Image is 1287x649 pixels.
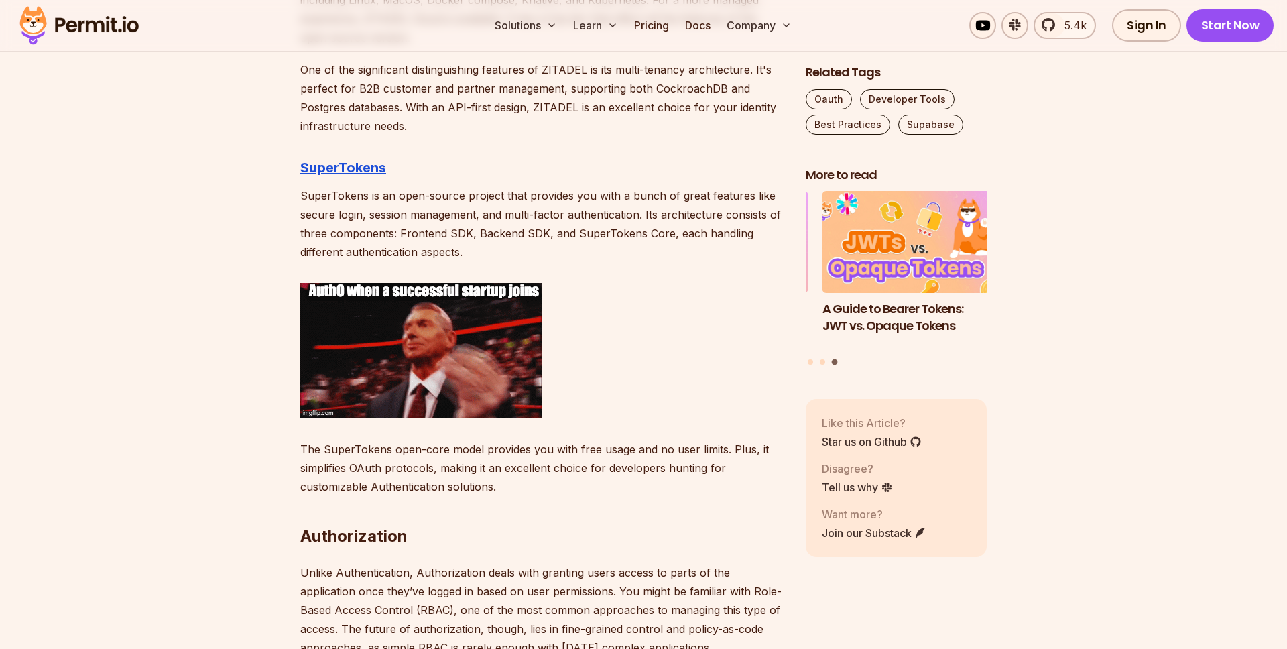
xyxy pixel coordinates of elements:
[898,115,963,135] a: Supabase
[806,64,987,81] h2: Related Tags
[822,479,893,495] a: Tell us why
[808,359,813,365] button: Go to slide 1
[822,434,922,450] a: Star us on Github
[680,12,716,39] a: Docs
[822,415,922,431] p: Like this Article?
[721,12,797,39] button: Company
[822,192,1003,294] img: A Guide to Bearer Tokens: JWT vs. Opaque Tokens
[300,526,408,546] strong: Authorization
[568,12,623,39] button: Learn
[831,359,837,365] button: Go to slide 3
[300,283,542,418] img: 88f4w9.gif
[300,160,386,176] a: SuperTokens
[627,301,808,351] h3: Policy-Based Access Control (PBAC) Isn’t as Great as You Think
[822,301,1003,335] h3: A Guide to Bearer Tokens: JWT vs. Opaque Tokens
[300,440,784,496] p: The SuperTokens open-core model provides you with free usage and no user limits. Plus, it simplif...
[822,192,1003,351] li: 3 of 3
[822,525,926,541] a: Join our Substack
[300,186,784,261] p: SuperTokens is an open-source project that provides you with a bunch of great features like secur...
[629,12,674,39] a: Pricing
[13,3,145,48] img: Permit logo
[1112,9,1181,42] a: Sign In
[627,192,808,351] li: 2 of 3
[822,461,893,477] p: Disagree?
[627,192,808,351] a: Policy-Based Access Control (PBAC) Isn’t as Great as You ThinkPolicy-Based Access Control (PBAC) ...
[627,192,808,294] img: Policy-Based Access Control (PBAC) Isn’t as Great as You Think
[489,12,562,39] button: Solutions
[820,359,825,365] button: Go to slide 2
[806,89,852,109] a: Oauth
[1034,12,1096,39] a: 5.4k
[300,60,784,135] p: One of the significant distinguishing features of ZITADEL is its multi-tenancy architecture. It's...
[1056,17,1087,34] span: 5.4k
[806,192,987,367] div: Posts
[822,506,926,522] p: Want more?
[806,115,890,135] a: Best Practices
[806,167,987,184] h2: More to read
[1186,9,1274,42] a: Start Now
[860,89,955,109] a: Developer Tools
